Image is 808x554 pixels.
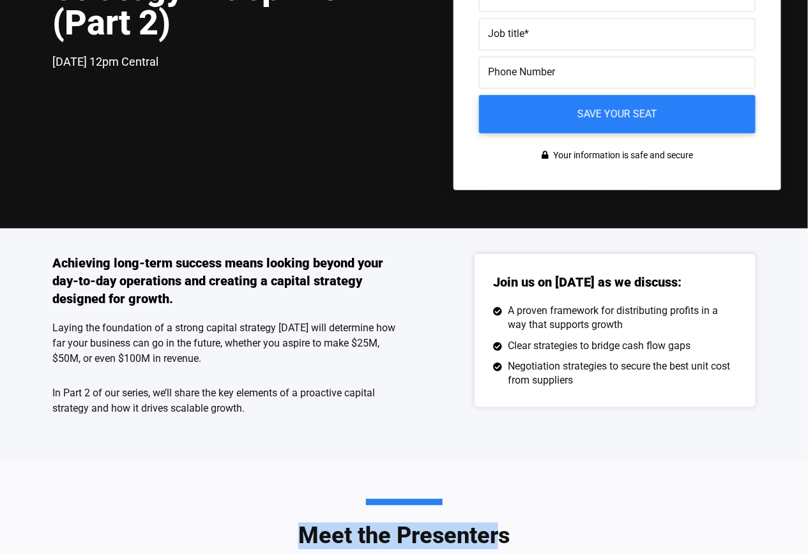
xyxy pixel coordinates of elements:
[505,339,690,353] span: Clear strategies to bridge cash flow gaps
[551,146,694,165] span: Your information is safe and secure
[489,66,556,79] span: Phone Number
[505,359,736,388] span: Negotiation strategies to secure the best unit cost from suppliers
[53,55,159,68] span: [DATE] 12pm Central
[489,28,525,40] span: Job title
[505,304,736,333] span: A proven framework for distributing profits in a way that supports growth
[53,320,404,366] p: Laying the foundation of a strong capital strategy [DATE] will determine how far your business ca...
[494,273,736,291] h3: Join us on [DATE] as we discuss:
[479,95,756,133] input: Save your seat
[53,386,404,416] p: In Part 2 of our series, we’ll share the key elements of a proactive capital strategy and how it ...
[53,254,404,308] h3: Achieving long-term success means looking beyond your day-to-day operations and creating a capita...
[298,499,510,548] h3: Meet the Presenters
